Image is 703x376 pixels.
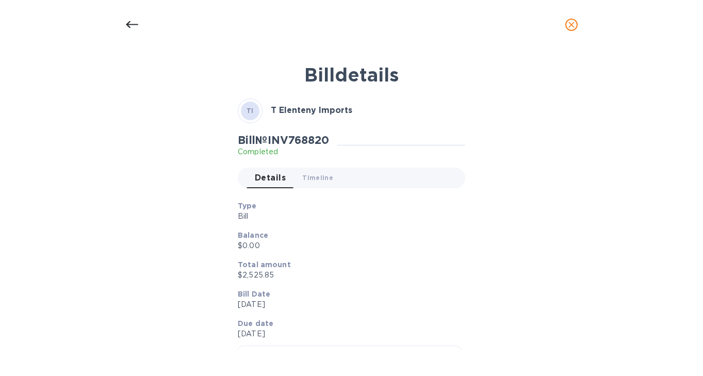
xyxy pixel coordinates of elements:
[238,146,329,157] p: Completed
[238,134,329,146] h2: Bill № INV768820
[238,290,270,298] b: Bill Date
[238,260,291,269] b: Total amount
[247,107,254,115] b: TI
[238,202,257,210] b: Type
[302,172,333,183] span: Timeline
[238,299,457,310] p: [DATE]
[238,319,273,328] b: Due date
[271,105,352,115] b: T Elenteny Imports
[238,329,457,339] p: [DATE]
[238,240,457,251] p: $0.00
[238,211,457,222] p: Bill
[238,270,457,281] p: $2,525.85
[255,171,286,185] span: Details
[238,231,268,239] b: Balance
[559,12,584,37] button: close
[304,63,399,86] b: Bill details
